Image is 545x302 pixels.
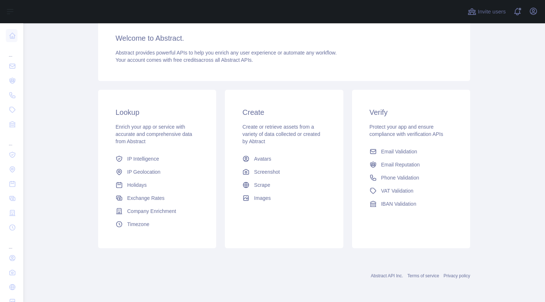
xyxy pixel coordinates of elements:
[239,165,328,178] a: Screenshot
[367,171,456,184] a: Phone Validation
[6,44,17,58] div: ...
[242,124,320,144] span: Create or retrieve assets from a variety of data collected or created by Abtract
[371,273,403,278] a: Abstract API Inc.
[367,145,456,158] a: Email Validation
[127,181,147,189] span: Holidays
[381,148,417,155] span: Email Validation
[6,235,17,250] div: ...
[113,152,202,165] a: IP Intelligence
[127,194,165,202] span: Exchange Rates
[6,132,17,147] div: ...
[367,158,456,171] a: Email Reputation
[116,57,253,63] span: Your account comes with across all Abstract APIs.
[113,192,202,205] a: Exchange Rates
[381,174,419,181] span: Phone Validation
[127,155,159,162] span: IP Intelligence
[113,178,202,192] a: Holidays
[116,107,199,117] h3: Lookup
[113,165,202,178] a: IP Geolocation
[407,273,439,278] a: Terms of service
[116,124,192,144] span: Enrich your app or service with accurate and comprehensive data from Abstract
[239,152,328,165] a: Avatars
[381,200,416,208] span: IBAN Validation
[254,168,280,176] span: Screenshot
[254,194,271,202] span: Images
[127,168,161,176] span: IP Geolocation
[444,273,470,278] a: Privacy policy
[116,50,337,56] span: Abstract provides powerful APIs to help you enrich any user experience or automate any workflow.
[381,187,413,194] span: VAT Validation
[239,192,328,205] a: Images
[466,6,507,17] button: Invite users
[242,107,326,117] h3: Create
[173,57,198,63] span: free credits
[254,181,270,189] span: Scrape
[239,178,328,192] a: Scrape
[370,124,443,137] span: Protect your app and ensure compliance with verification APIs
[381,161,420,168] span: Email Reputation
[367,184,456,197] a: VAT Validation
[367,197,456,210] a: IBAN Validation
[370,107,453,117] h3: Verify
[478,8,506,16] span: Invite users
[113,218,202,231] a: Timezone
[113,205,202,218] a: Company Enrichment
[127,208,176,215] span: Company Enrichment
[127,221,149,228] span: Timezone
[254,155,271,162] span: Avatars
[116,33,453,43] h3: Welcome to Abstract.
